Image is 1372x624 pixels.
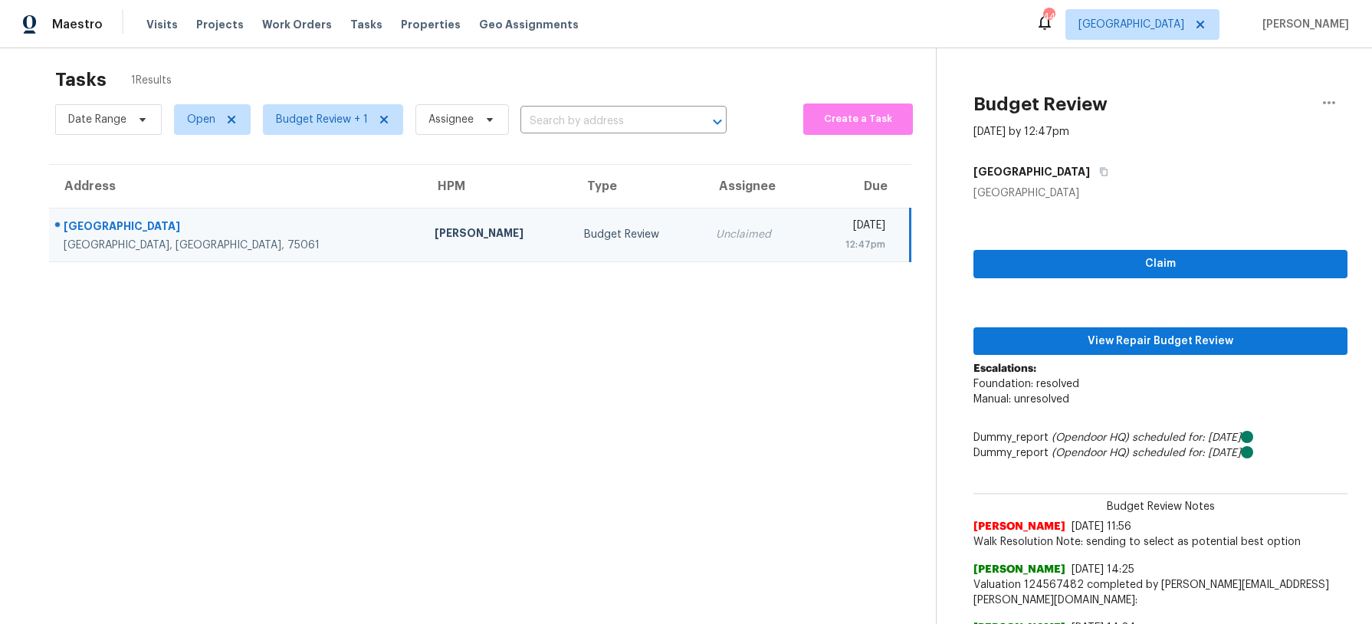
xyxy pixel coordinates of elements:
[131,73,172,88] span: 1 Results
[986,332,1335,351] span: View Repair Budget Review
[1078,17,1184,32] span: [GEOGRAPHIC_DATA]
[196,17,244,32] span: Projects
[572,165,704,208] th: Type
[520,110,684,133] input: Search by address
[435,225,560,245] div: [PERSON_NAME]
[276,112,368,127] span: Budget Review + 1
[187,112,215,127] span: Open
[1098,499,1224,514] span: Budget Review Notes
[262,17,332,32] span: Work Orders
[350,19,382,30] span: Tasks
[707,111,728,133] button: Open
[973,534,1347,550] span: Walk Resolution Note: sending to select as potential best option
[1052,448,1129,458] i: (Opendoor HQ)
[821,237,885,252] div: 12:47pm
[803,103,913,135] button: Create a Task
[704,165,809,208] th: Assignee
[146,17,178,32] span: Visits
[986,255,1335,274] span: Claim
[973,97,1108,112] h2: Budget Review
[811,110,905,128] span: Create a Task
[52,17,103,32] span: Maestro
[479,17,579,32] span: Geo Assignments
[1052,432,1129,443] i: (Opendoor HQ)
[401,17,461,32] span: Properties
[973,164,1090,179] h5: [GEOGRAPHIC_DATA]
[973,577,1347,608] span: Valuation 124567482 completed by [PERSON_NAME][EMAIL_ADDRESS][PERSON_NAME][DOMAIN_NAME]:
[973,327,1347,356] button: View Repair Budget Review
[49,165,422,208] th: Address
[1090,158,1111,186] button: Copy Address
[973,124,1069,140] div: [DATE] by 12:47pm
[55,72,107,87] h2: Tasks
[973,562,1065,577] span: [PERSON_NAME]
[1043,9,1054,25] div: 44
[1256,17,1349,32] span: [PERSON_NAME]
[584,227,691,242] div: Budget Review
[1132,448,1241,458] i: scheduled for: [DATE]
[64,218,410,238] div: [GEOGRAPHIC_DATA]
[716,227,796,242] div: Unclaimed
[973,394,1069,405] span: Manual: unresolved
[973,250,1347,278] button: Claim
[64,238,410,253] div: [GEOGRAPHIC_DATA], [GEOGRAPHIC_DATA], 75061
[973,186,1347,201] div: [GEOGRAPHIC_DATA]
[422,165,572,208] th: HPM
[973,519,1065,534] span: [PERSON_NAME]
[973,445,1347,461] div: Dummy_report
[1072,521,1131,532] span: [DATE] 11:56
[428,112,474,127] span: Assignee
[1072,564,1134,575] span: [DATE] 14:25
[809,165,911,208] th: Due
[1132,432,1241,443] i: scheduled for: [DATE]
[973,363,1036,374] b: Escalations:
[821,218,885,237] div: [DATE]
[973,430,1347,445] div: Dummy_report
[68,112,126,127] span: Date Range
[973,379,1079,389] span: Foundation: resolved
